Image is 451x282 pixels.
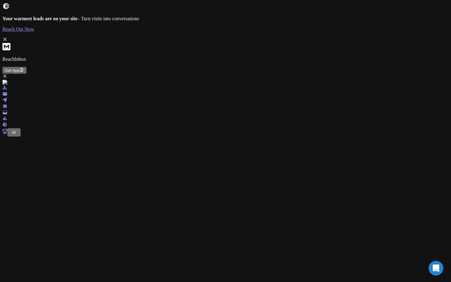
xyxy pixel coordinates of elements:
button: M [7,128,21,137]
button: Get App [2,67,26,74]
p: – Turn visits into conversations [2,16,449,21]
span: M [12,130,16,135]
button: M [10,129,18,136]
img: logo [2,80,16,85]
a: Reach Out Now [2,26,449,32]
strong: Your warmest leads are on your site [2,16,77,21]
div: Open Intercom Messenger [429,261,443,276]
p: ReachInbox [2,56,449,62]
